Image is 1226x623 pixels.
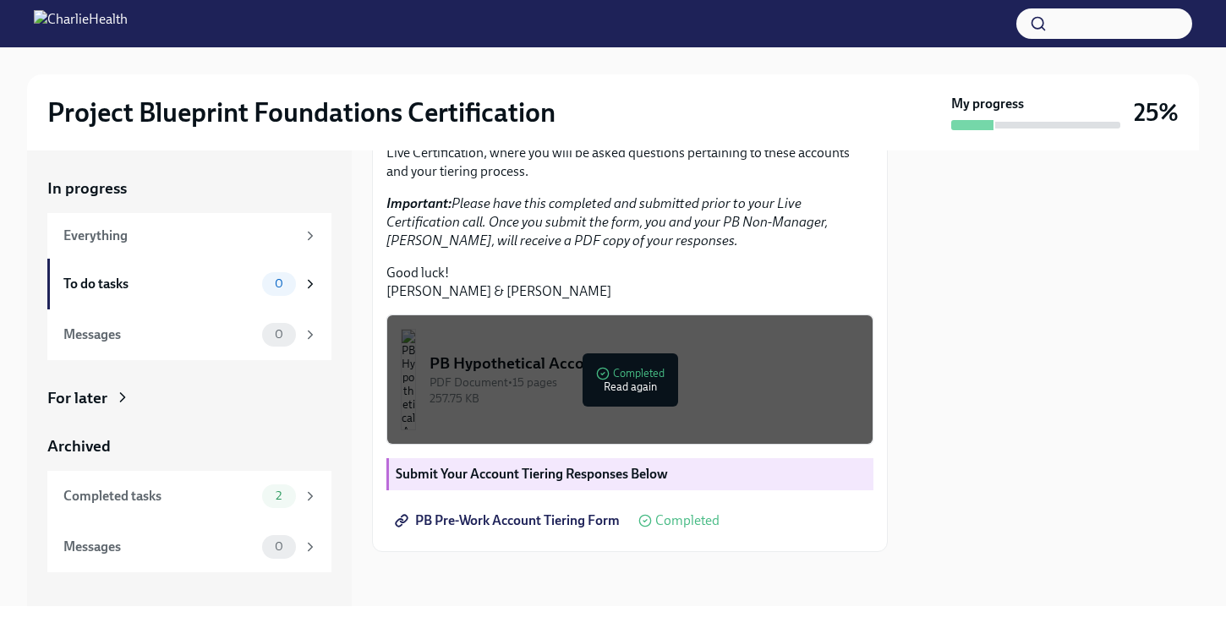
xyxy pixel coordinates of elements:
[47,471,331,522] a: Completed tasks2
[47,522,331,572] a: Messages0
[386,264,873,301] p: Good luck! [PERSON_NAME] & [PERSON_NAME]
[396,466,668,482] strong: Submit Your Account Tiering Responses Below
[386,504,632,538] a: PB Pre-Work Account Tiering Form
[47,387,331,409] a: For later
[386,195,452,211] strong: Important:
[47,96,556,129] h2: Project Blueprint Foundations Certification
[47,178,331,199] a: In progress
[430,391,859,407] div: 257.75 KB
[265,540,293,553] span: 0
[430,374,859,391] div: PDF Document • 15 pages
[265,489,292,502] span: 2
[34,10,128,37] img: CharlieHealth
[63,227,296,245] div: Everything
[47,259,331,309] a: To do tasks0
[47,213,331,259] a: Everything
[63,275,255,293] div: To do tasks
[655,514,720,527] span: Completed
[951,95,1024,113] strong: My progress
[1134,97,1179,128] h3: 25%
[47,309,331,360] a: Messages0
[63,487,255,506] div: Completed tasks
[430,352,859,374] div: PB Hypothetical Accounts
[47,387,107,409] div: For later
[63,538,255,556] div: Messages
[47,435,331,457] a: Archived
[63,325,255,344] div: Messages
[401,329,416,430] img: PB Hypothetical Accounts
[398,512,620,529] span: PB Pre-Work Account Tiering Form
[265,277,293,290] span: 0
[386,195,828,249] em: Please have this completed and submitted prior to your Live Certification call. Once you submit t...
[265,328,293,341] span: 0
[386,314,873,445] button: PB Hypothetical AccountsPDF Document•15 pages257.75 KBCompletedRead again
